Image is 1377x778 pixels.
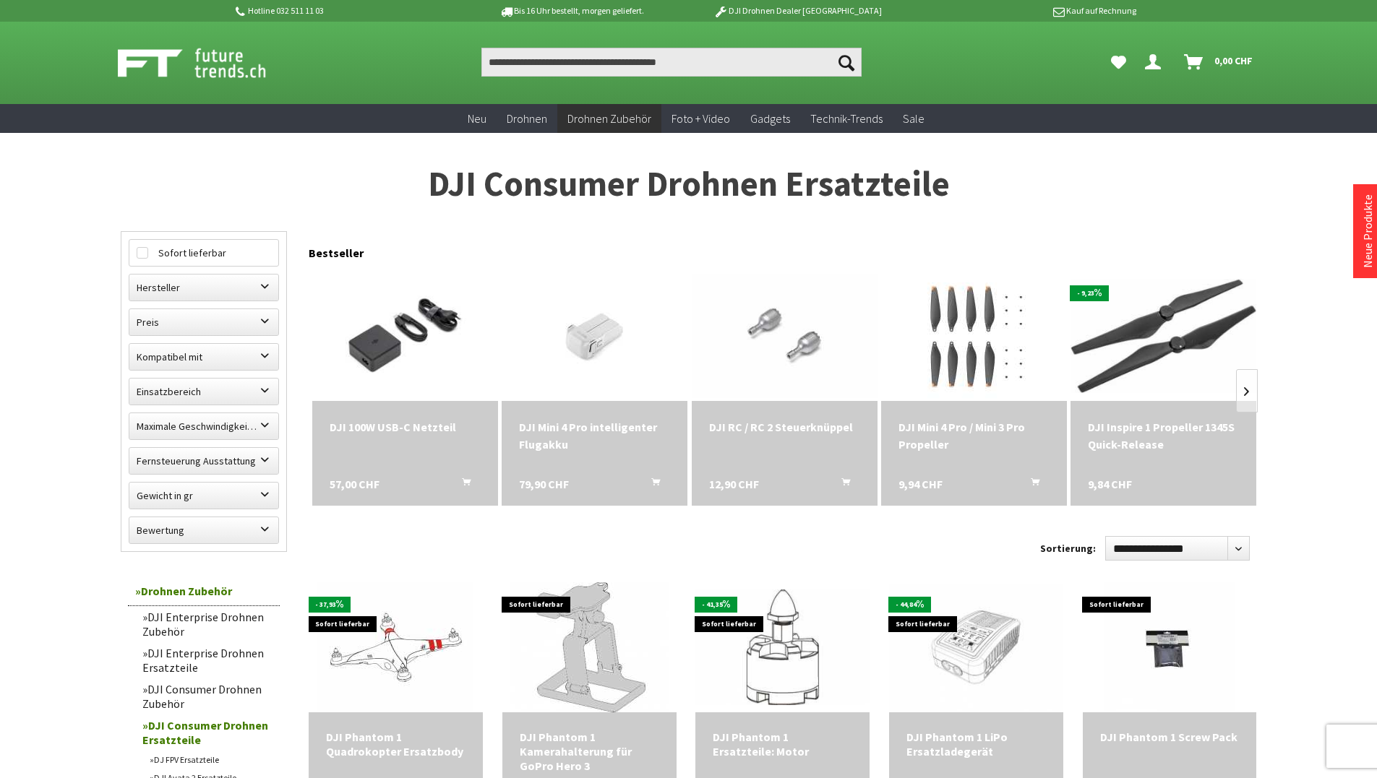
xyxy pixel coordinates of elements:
[510,582,669,712] img: DJI Phantom 1 Kamerahalterung für GoPro Hero 3
[685,2,910,20] p: DJI Drohnen Dealer [GEOGRAPHIC_DATA]
[1100,730,1240,744] div: DJI Phantom 1 Screw Pack
[330,475,379,493] span: 57,00 CHF
[129,517,278,543] label: Bewertung
[1088,475,1132,493] span: 9,84 CHF
[557,104,661,134] a: Drohnen Zubehör
[317,582,473,712] img: DJI Phantom 1 Quadrokopter Ersatzbody
[121,166,1257,202] h1: DJI Consumer Drohnen Ersatzteile
[898,418,1050,453] a: DJI Mini 4 Pro / Mini 3 Pro Propeller 9,94 CHF In den Warenkorb
[312,274,498,397] img: DJI 100W USB-C Netzteil
[661,104,740,134] a: Foto + Video
[713,730,852,758] div: DJI Phantom 1 Ersatzteile: Motor
[893,271,1055,401] img: DJI Mini 4 Pro / Mini 3 Pro Propeller
[129,309,278,335] label: Preis
[135,606,280,642] a: DJI Enterprise Drohnen Zubehör
[497,104,557,134] a: Drohnen
[1071,279,1256,393] img: DJI Inspire 1 Propeller 1345S Quick-Release
[567,111,651,126] span: Drohnen Zubehör
[520,730,659,773] a: DJI Phantom 1 Kamerahalterung für GoPro Hero 3 19,92 CHF In den Warenkorb
[889,584,1063,711] img: DJI Phantom 1 LiPo Ersatzladegerät
[906,730,1046,758] a: DJI Phantom 1 LiPo Ersatzladegerät 19,82 CHF In den Warenkorb
[1088,418,1239,453] a: DJI Inspire 1 Propeller 1345S Quick-Release 9,84 CHF
[520,730,659,773] div: DJI Phantom 1 Kamerahalterung für GoPro Hero 3
[326,730,466,758] div: DJI Phantom 1 Quadrokopter Ersatzbody
[1088,418,1239,453] div: DJI Inspire 1 Propeller 1345S Quick-Release
[1013,475,1048,494] button: In den Warenkorb
[330,418,481,436] a: DJI 100W USB-C Netzteil 57,00 CHF In den Warenkorb
[709,418,860,436] div: DJI RC / RC 2 Steuerknüppel
[129,240,278,266] label: Sofort lieferbar
[135,678,280,714] a: DJI Consumer Drohnen Zubehör
[142,751,280,769] a: DJ FPV Ersatzteile
[709,475,759,493] span: 12,90 CHF
[519,418,670,453] a: DJI Mini 4 Pro intelligenter Flugakku 79,90 CHF In den Warenkorb
[481,48,862,77] input: Produkt, Marke, Kategorie, EAN, Artikelnummer…
[519,475,569,493] span: 79,90 CHF
[1040,537,1096,560] label: Sortierung:
[1104,582,1235,712] img: DJI Phantom 1 Screw Pack
[1104,48,1133,77] a: Meine Favoriten
[129,448,278,474] label: Fernsteuerung Ausstattung
[906,730,1046,758] div: DJI Phantom 1 LiPo Ersatzladegerät
[129,344,278,370] label: Kompatibel mit
[458,104,497,134] a: Neu
[709,418,860,436] a: DJI RC / RC 2 Steuerknüppel 12,90 CHF In den Warenkorb
[326,730,466,758] a: DJI Phantom 1 Quadrokopter Ersatzbody 49,78 CHF In den Warenkorb
[519,418,670,453] div: DJI Mini 4 Pro intelligenter Flugakku
[330,418,481,436] div: DJI 100W USB-C Netzteil
[1360,194,1375,268] a: Neue Produkte
[468,111,486,126] span: Neu
[1214,49,1253,72] span: 0,00 CHF
[233,2,459,20] p: Hotline 032 511 11 03
[713,730,852,758] a: DJI Phantom 1 Ersatzteile: Motor 19,90 CHF In den Warenkorb
[309,231,1257,267] div: Bestseller
[750,111,790,126] span: Gadgets
[513,271,676,401] img: DJI Mini 4 Pro intelligenter Flugakku
[129,275,278,301] label: Hersteller
[129,483,278,509] label: Gewicht in gr
[893,104,935,134] a: Sale
[911,2,1136,20] p: Kauf auf Rechnung
[1100,730,1240,744] a: DJI Phantom 1 Screw Pack 6,90 CHF In den Warenkorb
[903,111,925,126] span: Sale
[459,2,685,20] p: Bis 16 Uhr bestellt, morgen geliefert.
[118,45,298,81] img: Shop Futuretrends - zur Startseite wechseln
[129,413,278,439] label: Maximale Geschwindigkeit in km/h
[672,111,730,126] span: Foto + Video
[1178,48,1260,77] a: Warenkorb
[634,475,669,494] button: In den Warenkorb
[740,104,800,134] a: Gadgets
[135,642,280,678] a: DJI Enterprise Drohnen Ersatzteile
[831,48,862,77] button: Suchen
[898,475,943,493] span: 9,94 CHF
[824,475,859,494] button: In den Warenkorb
[445,475,479,494] button: In den Warenkorb
[692,274,878,397] img: DJI RC / RC 2 Steuerknüppel
[135,714,280,751] a: DJI Consumer Drohnen Ersatzteile
[129,379,278,405] label: Einsatzbereich
[810,111,883,126] span: Technik-Trends
[800,104,893,134] a: Technik-Trends
[507,111,547,126] span: Drohnen
[695,589,870,705] img: DJI Phantom 1 Ersatzteile: Motor
[1139,48,1172,77] a: Dein Konto
[898,418,1050,453] div: DJI Mini 4 Pro / Mini 3 Pro Propeller
[128,576,280,606] a: Drohnen Zubehör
